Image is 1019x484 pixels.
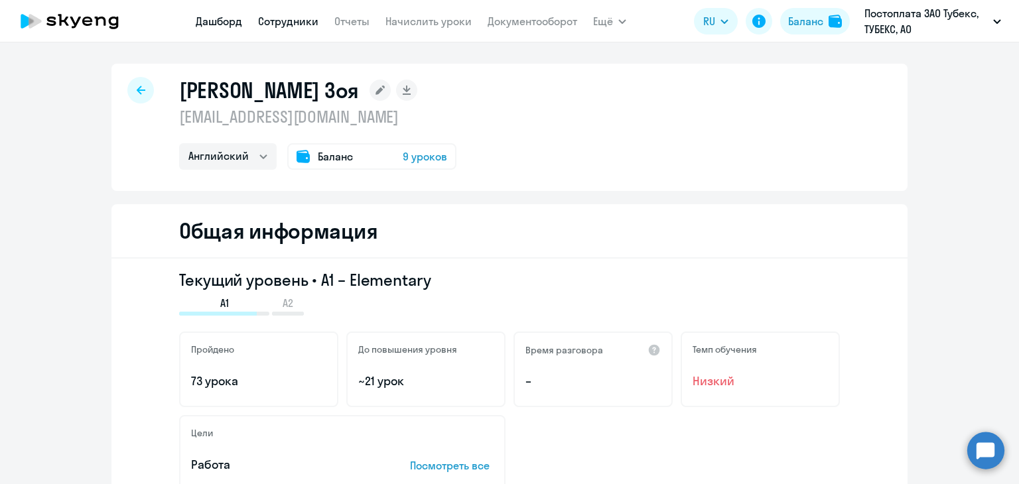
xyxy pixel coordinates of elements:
h3: Текущий уровень • A1 – Elementary [179,269,840,290]
p: – [525,373,661,390]
span: Ещё [593,13,613,29]
h5: Темп обучения [693,343,757,355]
h5: До повышения уровня [358,343,457,355]
button: Постоплата ЗАО Тубекс, ТУБЕКС, АО [858,5,1008,37]
a: Отчеты [334,15,370,28]
p: Посмотреть все [410,457,494,473]
p: [EMAIL_ADDRESS][DOMAIN_NAME] [179,106,456,127]
button: RU [694,8,738,34]
p: Постоплата ЗАО Тубекс, ТУБЕКС, АО [864,5,988,37]
p: ~21 урок [358,373,494,390]
a: Дашборд [196,15,242,28]
h2: Общая информация [179,217,377,244]
span: Низкий [693,373,828,390]
span: A2 [283,296,293,310]
img: balance [829,15,842,28]
span: RU [703,13,715,29]
div: Баланс [788,13,823,29]
h5: Время разговора [525,344,603,356]
span: Баланс [318,149,353,164]
h5: Пройдено [191,343,234,355]
span: A1 [220,296,229,310]
button: Балансbalance [780,8,850,34]
p: Работа [191,456,369,473]
a: Сотрудники [258,15,318,28]
h5: Цели [191,427,213,439]
h1: [PERSON_NAME] Зоя [179,77,359,103]
a: Документооборот [488,15,577,28]
span: 9 уроков [403,149,447,164]
button: Ещё [593,8,626,34]
p: 73 урока [191,373,326,390]
a: Начислить уроки [385,15,472,28]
